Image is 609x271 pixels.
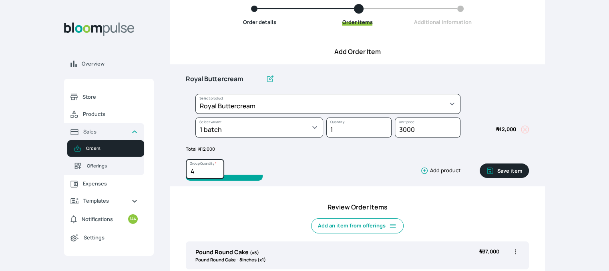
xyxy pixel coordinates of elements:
p: Total: [186,146,529,153]
a: Expenses [64,175,144,192]
input: Untitled group * [186,71,263,88]
a: Orders [67,140,144,157]
a: Sales [64,123,144,140]
span: Sales [83,128,125,135]
span: Overview [82,60,147,68]
span: 37,000 [479,248,499,255]
span: Orders [86,145,138,152]
span: 12,000 [198,146,215,152]
a: Settings [64,229,144,246]
a: Offerings [67,157,144,175]
span: (x5) [250,249,259,255]
button: Add product [417,167,460,175]
span: ₦ [479,248,482,255]
span: ₦ [198,146,201,152]
a: Overview [64,55,154,72]
button: Add an item from offerings [311,218,404,233]
span: Order items [342,18,372,26]
img: Bloom Logo [64,22,135,36]
span: 12,000 [496,126,516,133]
span: Additional information [414,18,472,26]
span: Templates [83,197,125,205]
p: Pound Round Cake - 8inches (x1) [195,257,266,263]
h4: Add Order Item [170,47,545,56]
span: Store [82,93,138,101]
span: Order details [243,18,276,26]
a: Products [64,106,144,123]
span: Offerings [87,163,138,169]
small: 144 [128,214,138,224]
span: Products [83,110,138,118]
button: Save item [480,163,529,178]
span: Notifications [82,215,113,223]
a: Store [64,88,144,106]
a: Notifications144 [64,209,144,229]
h4: Review Order Items [186,202,529,212]
a: Templates [64,192,144,209]
p: Pound Round Cake [195,248,266,257]
span: Expenses [83,180,138,187]
span: Settings [84,234,138,241]
span: ₦ [496,126,499,133]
